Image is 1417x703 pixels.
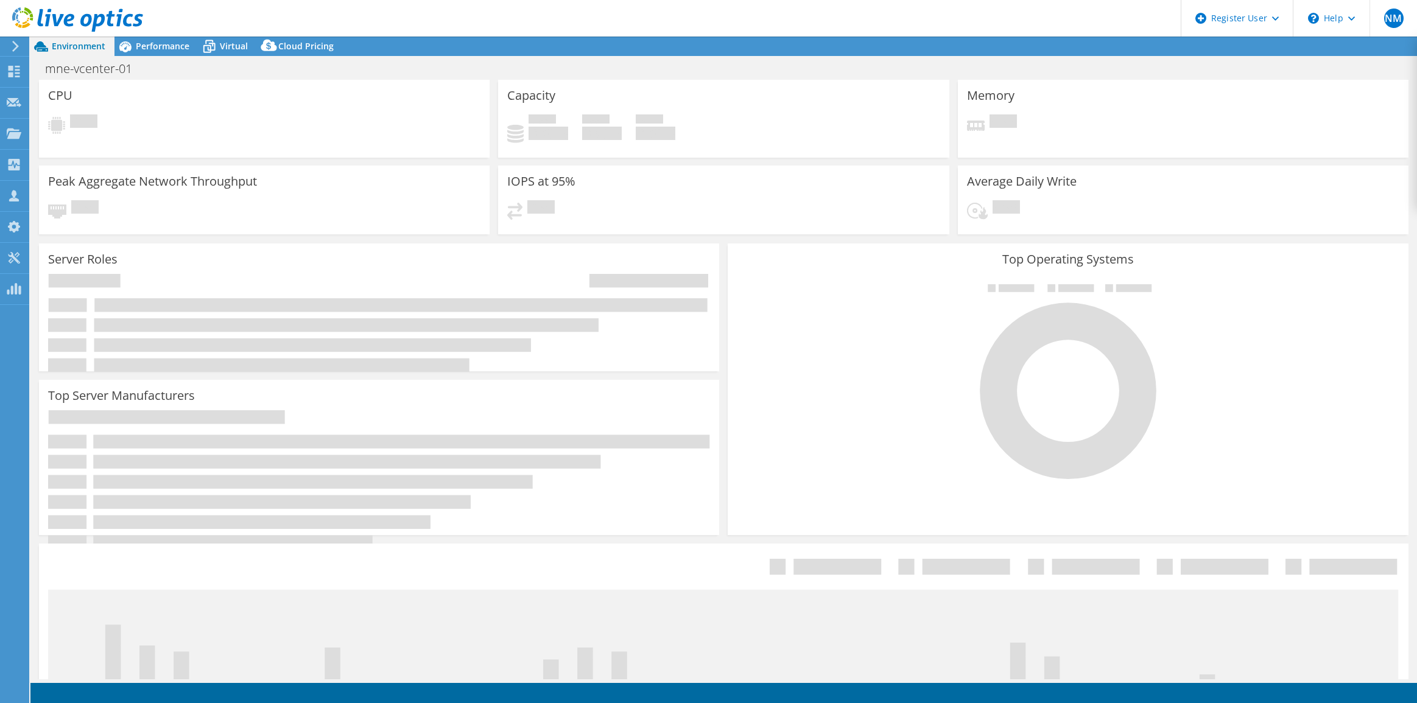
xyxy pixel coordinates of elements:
h3: Top Operating Systems [737,253,1399,266]
h4: 0 GiB [582,127,622,140]
span: Total [636,114,663,127]
h4: 0 GiB [636,127,675,140]
svg: \n [1308,13,1319,24]
h4: 0 GiB [529,127,568,140]
h3: Average Daily Write [967,175,1077,188]
span: Virtual [220,40,248,52]
span: Pending [71,200,99,217]
h3: Capacity [507,89,555,102]
span: Used [529,114,556,127]
span: Pending [990,114,1017,131]
h3: Memory [967,89,1014,102]
span: NM [1384,9,1404,28]
span: Cloud Pricing [278,40,334,52]
span: Pending [70,114,97,131]
span: Pending [993,200,1020,217]
span: Environment [52,40,105,52]
h1: mne-vcenter-01 [40,62,151,75]
h3: IOPS at 95% [507,175,575,188]
h3: CPU [48,89,72,102]
h3: Top Server Manufacturers [48,389,195,402]
h3: Peak Aggregate Network Throughput [48,175,257,188]
span: Free [582,114,610,127]
h3: Server Roles [48,253,118,266]
span: Pending [527,200,555,217]
span: Performance [136,40,189,52]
